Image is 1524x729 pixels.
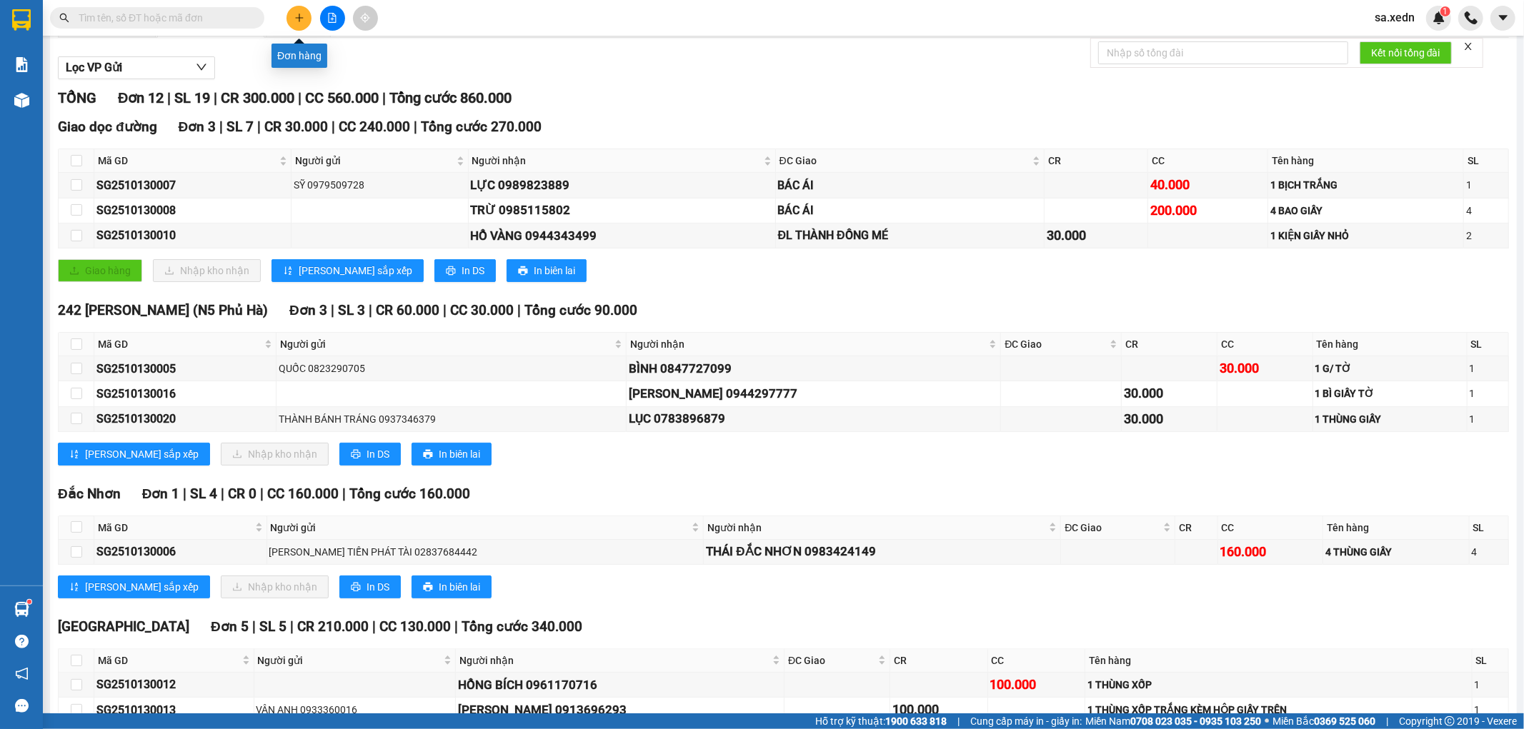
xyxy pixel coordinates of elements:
span: | [260,486,264,502]
span: | [290,618,294,635]
div: 1 KIỆN GIẤY NHỎ [1270,228,1460,243]
div: 1 THÙNG XỐP [1087,677,1470,693]
span: 1 [1443,6,1448,16]
td: SG2510130013 [94,698,254,723]
span: CC 560.000 [305,89,379,106]
span: CR 0 [228,486,257,502]
button: file-add [320,6,345,31]
div: 40.000 [1150,175,1265,195]
span: | [252,618,256,635]
span: | [214,89,217,106]
img: icon-new-feature [1433,11,1445,24]
span: Cung cấp máy in - giấy in: [970,713,1082,729]
img: warehouse-icon [14,93,29,108]
span: Đắc Nhơn [58,486,121,502]
span: ĐC Giao [788,653,875,668]
button: downloadNhập kho nhận [153,259,261,282]
button: printerIn biên lai [412,575,492,598]
span: In DS [367,579,389,595]
span: Người nhận [707,520,1046,536]
sup: 1 [1440,6,1450,16]
span: CC 130.000 [379,618,451,635]
th: SL [1473,649,1509,673]
button: caret-down [1490,6,1515,31]
span: copyright [1445,716,1455,726]
div: SG2510130013 [96,701,251,719]
span: Kết nối tổng đài [1371,45,1440,61]
strong: 1900 633 818 [885,715,947,727]
div: 1 [1470,386,1506,401]
button: sort-ascending[PERSON_NAME] sắp xếp [58,443,210,466]
div: 100.000 [990,675,1082,695]
span: SL 5 [259,618,287,635]
div: 1 THÙNG XỐP TRẮNG KÈM HỘP GIẤY TRÊN [1087,702,1470,718]
span: ⚪️ [1265,718,1269,724]
span: printer [518,266,528,277]
div: 4 [1472,544,1506,560]
span: | [1386,713,1388,729]
div: BÌNH 0847727099 [629,359,999,378]
div: THÀNH BÁNH TRÁNG 0937346379 [279,411,624,427]
button: sort-ascending[PERSON_NAME] sắp xếp [58,575,210,598]
div: SG2510130006 [96,543,264,560]
div: BÁC ÁI [778,176,1042,194]
span: Miền Bắc [1273,713,1375,729]
span: Tổng cước 860.000 [389,89,512,106]
span: close [1463,41,1473,51]
strong: 0369 525 060 [1314,715,1375,727]
span: Người gửi [280,336,612,352]
div: HỒ VÀNG 0944343499 [471,226,773,246]
span: Miền Nam [1085,713,1261,729]
span: printer [351,449,361,461]
button: downloadNhập kho nhận [221,575,329,598]
button: plus [287,6,312,31]
td: SG2510130006 [94,540,267,565]
span: | [372,618,376,635]
span: 242 [PERSON_NAME] (N5 Phủ Hà) [58,302,268,318]
input: Nhập số tổng đài [1098,41,1348,64]
button: uploadGiao hàng [58,259,142,282]
span: CC 30.000 [450,302,514,318]
strong: 0708 023 035 - 0935 103 250 [1130,715,1261,727]
div: THÁI ĐẮC NHƠN 0983424149 [706,542,1058,561]
span: ĐC Giao [1065,520,1160,536]
th: SL [1468,333,1509,356]
div: HỒNG BÍCH 0961170716 [458,675,782,695]
span: printer [423,449,433,461]
span: CC 160.000 [267,486,339,502]
div: 100.000 [892,700,985,720]
span: | [167,89,171,106]
span: CR 30.000 [264,119,328,135]
div: 1 [1470,361,1506,376]
div: SG2510130010 [96,226,289,244]
span: Người gửi [295,153,454,169]
div: LỰC 0989823889 [471,176,773,195]
span: Người nhận [459,653,770,668]
div: 1 G/ TỜ [1315,361,1465,376]
td: SG2510130012 [94,673,254,698]
th: CC [1148,149,1268,173]
sup: 1 [27,600,31,604]
span: | [183,486,186,502]
button: downloadNhập kho nhận [221,443,329,466]
span: sa.xedn [1363,9,1426,26]
th: Tên hàng [1085,649,1473,673]
span: [PERSON_NAME] sắp xếp [299,263,412,278]
span: | [443,302,447,318]
span: | [219,119,223,135]
span: Đơn 5 [211,618,249,635]
div: 30.000 [1124,383,1215,403]
span: | [957,713,960,729]
div: 4 [1466,203,1506,218]
span: down [196,61,207,73]
th: CR [1122,333,1217,356]
span: sort-ascending [283,266,293,277]
button: printerIn DS [339,575,401,598]
span: [PERSON_NAME] sắp xếp [85,579,199,595]
span: In DS [462,263,484,278]
div: 2 [1466,228,1506,243]
td: SG2510130020 [94,407,277,432]
span: Người gửi [271,520,689,536]
span: printer [351,582,361,593]
span: Đơn 12 [118,89,164,106]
